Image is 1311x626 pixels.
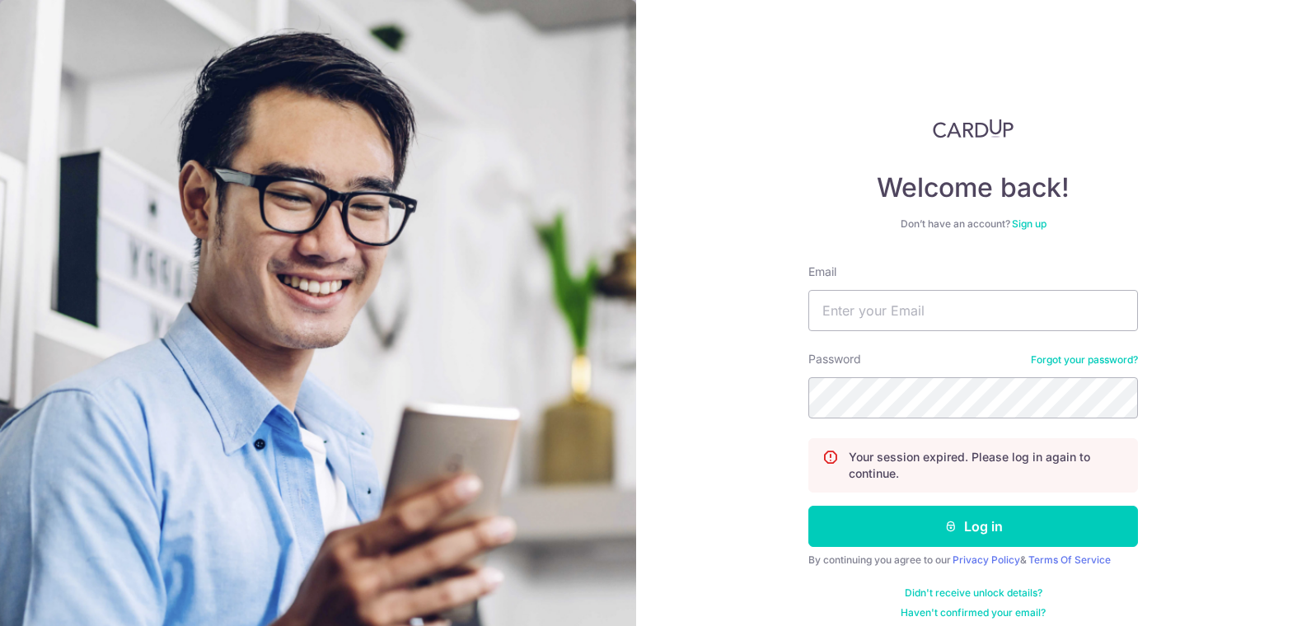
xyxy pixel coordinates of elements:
a: Terms Of Service [1028,554,1111,566]
img: CardUp Logo [933,119,1014,138]
a: Sign up [1012,217,1046,230]
div: By continuing you agree to our & [808,554,1138,567]
label: Password [808,351,861,367]
a: Haven't confirmed your email? [901,606,1046,619]
label: Email [808,264,836,280]
h4: Welcome back! [808,171,1138,204]
div: Don’t have an account? [808,217,1138,231]
a: Didn't receive unlock details? [905,586,1042,600]
a: Forgot your password? [1031,353,1138,367]
p: Your session expired. Please log in again to continue. [849,449,1124,482]
button: Log in [808,506,1138,547]
a: Privacy Policy [953,554,1020,566]
input: Enter your Email [808,290,1138,331]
